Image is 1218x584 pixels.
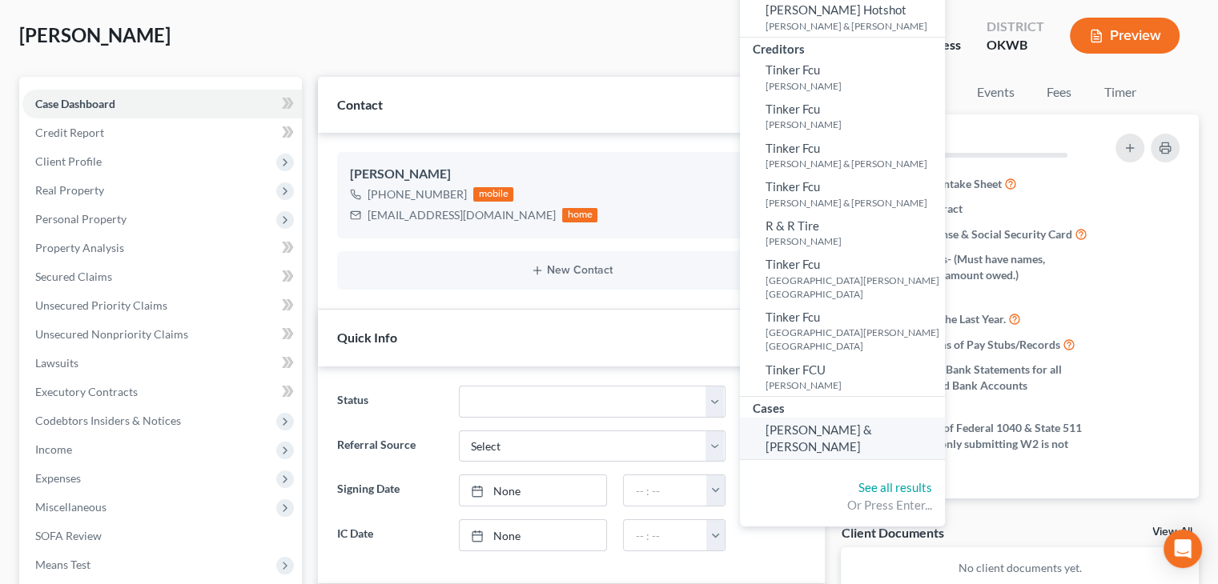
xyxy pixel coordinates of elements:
[882,496,1060,512] span: Real Property Deeds and Mortgages
[35,97,115,110] span: Case Dashboard
[766,257,820,271] span: Tinker Fcu
[766,378,941,392] small: [PERSON_NAME]
[987,18,1044,36] div: District
[766,218,819,233] span: R & R Tire
[766,196,941,210] small: [PERSON_NAME] & [PERSON_NAME]
[35,241,124,254] span: Property Analysis
[766,234,941,248] small: [PERSON_NAME]
[329,474,450,506] label: Signing Date
[22,378,302,406] a: Executory Contracts
[22,234,302,262] a: Property Analysis
[460,475,607,506] a: None
[35,126,104,139] span: Credit Report
[740,174,945,214] a: Tinker Fcu[PERSON_NAME] & [PERSON_NAME]
[368,207,556,223] div: [EMAIL_ADDRESS][DOMAIN_NAME]
[22,262,302,291] a: Secured Claims
[473,187,513,202] div: mobile
[22,118,302,147] a: Credit Report
[22,291,302,320] a: Unsecured Priority Claims
[740,58,945,97] a: Tinker Fcu[PERSON_NAME]
[22,320,302,349] a: Unsecured Nonpriority Claims
[740,136,945,175] a: Tinker Fcu[PERSON_NAME] & [PERSON_NAME]
[35,529,102,542] span: SOFA Review
[329,519,450,551] label: IC Date
[766,422,872,454] span: [PERSON_NAME] & [PERSON_NAME]
[1091,77,1148,108] a: Timer
[329,386,450,418] label: Status
[854,560,1186,576] p: No client documents yet.
[624,520,707,550] input: -- : --
[35,500,107,514] span: Miscellaneous
[350,264,793,277] button: New Contact
[35,414,181,427] span: Codebtors Insiders & Notices
[624,475,707,506] input: -- : --
[35,558,90,571] span: Means Test
[740,358,945,397] a: Tinker FCU[PERSON_NAME]
[882,337,1060,353] span: Last 3 months of Pay Stubs/Records
[766,179,820,194] span: Tinker Fcu
[882,420,1095,468] span: Last 2 years of Federal 1040 & State 511 Tax forms. (only submitting W2 is not acceptable)
[766,326,941,353] small: [GEOGRAPHIC_DATA][PERSON_NAME][GEOGRAPHIC_DATA]
[337,97,383,112] span: Contact
[35,270,112,283] span: Secured Claims
[35,154,102,168] span: Client Profile
[841,524,943,541] div: Client Documents
[766,102,820,116] span: Tinker Fcu
[740,397,945,417] div: Cases
[766,118,941,131] small: [PERSON_NAME]
[766,274,941,301] small: [GEOGRAPHIC_DATA][PERSON_NAME][GEOGRAPHIC_DATA]
[766,157,941,170] small: [PERSON_NAME] & [PERSON_NAME]
[19,23,171,46] span: [PERSON_NAME]
[35,442,72,456] span: Income
[562,208,597,222] div: home
[740,305,945,358] a: Tinker Fcu[GEOGRAPHIC_DATA][PERSON_NAME][GEOGRAPHIC_DATA]
[35,212,127,226] span: Personal Property
[740,214,945,253] a: R & R Tire[PERSON_NAME]
[740,97,945,136] a: Tinker Fcu[PERSON_NAME]
[766,19,941,33] small: [PERSON_NAME] & [PERSON_NAME]
[963,77,1027,108] a: Events
[882,362,1095,394] span: 3 Months of Bank Statements for all Financial and Bank Accounts
[35,298,167,312] span: Unsecured Priority Claims
[882,251,1095,283] span: All Creditors- (Must have names, addresses & amount owed.)
[337,330,397,345] span: Quick Info
[753,497,932,514] div: Or Press Enter...
[987,36,1044,54] div: OKWB
[460,520,607,550] a: None
[35,356,78,370] span: Lawsuits
[1152,526,1192,538] a: View All
[22,522,302,550] a: SOFA Review
[350,165,793,184] div: [PERSON_NAME]
[35,183,104,197] span: Real Property
[766,310,820,324] span: Tinker Fcu
[368,186,467,202] div: [PHONE_NUMBER]
[35,471,81,485] span: Expenses
[766,2,906,17] span: [PERSON_NAME] Hotshot
[1070,18,1180,54] button: Preview
[1033,77,1084,108] a: Fees
[22,349,302,378] a: Lawsuits
[766,79,941,93] small: [PERSON_NAME]
[882,226,1072,242] span: Drivers License & Social Security Card
[766,141,820,155] span: Tinker Fcu
[766,62,820,77] span: Tinker Fcu
[766,362,826,377] span: Tinker FCU
[858,480,932,494] a: See all results
[740,38,945,58] div: Creditors
[35,327,188,341] span: Unsecured Nonpriority Claims
[1164,530,1202,568] div: Open Intercom Messenger
[329,430,450,462] label: Referral Source
[740,252,945,305] a: Tinker Fcu[GEOGRAPHIC_DATA][PERSON_NAME][GEOGRAPHIC_DATA]
[22,90,302,118] a: Case Dashboard
[740,418,945,460] a: [PERSON_NAME] & [PERSON_NAME]
[35,385,138,398] span: Executory Contracts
